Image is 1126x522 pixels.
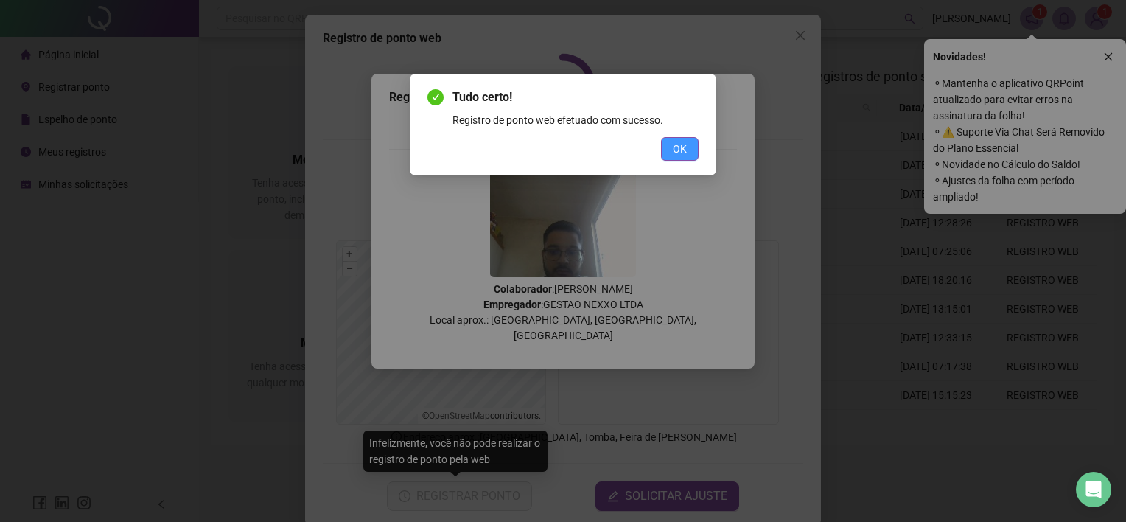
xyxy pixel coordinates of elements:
[661,137,699,161] button: OK
[452,112,699,128] div: Registro de ponto web efetuado com sucesso.
[427,89,444,105] span: check-circle
[1076,472,1111,507] div: Open Intercom Messenger
[673,141,687,157] span: OK
[452,88,699,106] span: Tudo certo!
